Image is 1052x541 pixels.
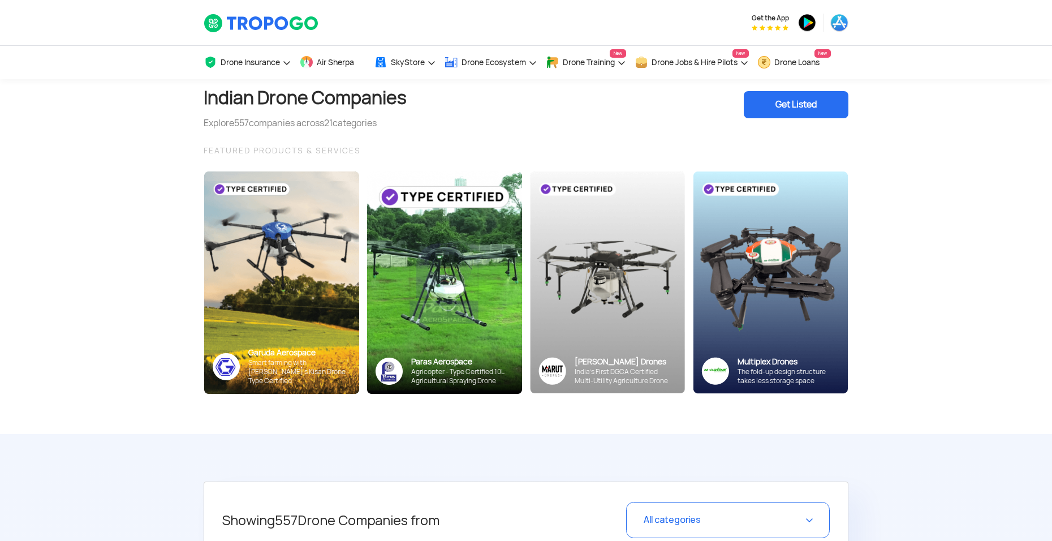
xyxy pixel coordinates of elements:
[248,347,351,358] div: Garuda Aerospace
[234,117,249,129] span: 557
[701,357,729,385] img: ic_multiplex_sky.png
[221,58,280,67] span: Drone Insurance
[391,58,425,67] span: SkyStore
[538,357,566,385] img: Group%2036313.png
[204,14,320,33] img: TropoGo Logo
[275,512,298,529] span: 557
[610,49,626,58] span: New
[411,357,514,367] div: Paras Aerospace
[248,358,351,385] div: Smart farming with [PERSON_NAME]’s Kisan Drone - Type Certified
[204,46,291,79] a: Drone Insurance
[546,46,626,79] a: Drone TrainingNew
[757,46,831,79] a: Drone LoansNew
[204,144,848,157] div: FEATURED PRODUCTS & SERVICES
[774,58,820,67] span: Drone Loans
[830,14,848,32] img: ic_appstore.png
[204,171,359,394] img: bg_garuda_sky.png
[575,357,676,367] div: [PERSON_NAME] Drones
[324,117,333,129] span: 21
[445,46,537,79] a: Drone Ecosystem
[367,171,522,394] img: paras-card.png
[204,117,407,130] div: Explore companies across categories
[575,367,676,385] div: India’s First DGCA Certified Multi-Utility Agriculture Drone
[222,502,557,539] h5: Showing Drone Companies from
[462,58,526,67] span: Drone Ecosystem
[652,58,738,67] span: Drone Jobs & Hire Pilots
[752,14,789,23] span: Get the App
[738,357,839,367] div: Multiplex Drones
[635,46,749,79] a: Drone Jobs & Hire PilotsNew
[732,49,749,58] span: New
[300,46,365,79] a: Air Sherpa
[411,367,514,385] div: Agricopter - Type Certified 10L Agricultural Spraying Drone
[376,358,403,385] img: paras-logo-banner.png
[213,353,240,380] img: ic_garuda_sky.png
[798,14,816,32] img: ic_playstore.png
[752,25,788,31] img: App Raking
[530,171,685,393] img: bg_marut_sky.png
[374,46,436,79] a: SkyStore
[744,91,848,118] div: Get Listed
[738,367,839,385] div: The fold-up design structure takes less storage space
[814,49,831,58] span: New
[563,58,615,67] span: Drone Training
[693,171,848,394] img: bg_multiplex_sky.png
[644,514,701,526] span: All categories
[204,79,407,117] h1: Indian Drone Companies
[317,58,354,67] span: Air Sherpa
